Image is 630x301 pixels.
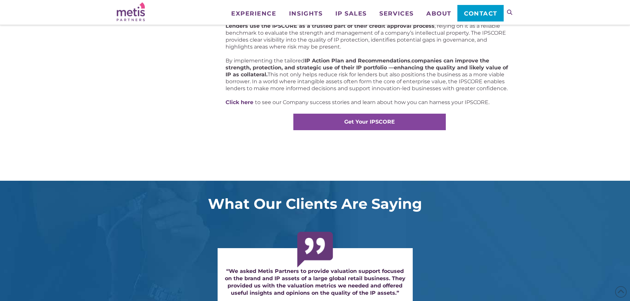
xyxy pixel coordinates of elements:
span: IP Sales [335,11,367,17]
div: “We asked Metis Partners to provide valuation support focused on the brand and IP assets of a lar... [224,268,406,297]
span: Contact [464,11,497,17]
a: Contact [457,5,503,21]
span: Experience [231,11,276,17]
span: Services [379,11,413,17]
a: Click here [226,99,253,105]
img: Metis Partners [117,2,145,21]
p: to see our Company success stories and learn about how you can harness your IPSCORE. [226,99,513,106]
strong: Get Your IPSCORE [344,119,395,125]
p: By implementing the tailored , This not only helps reduce risk for lenders but also positions the... [226,57,513,92]
img: test-qt.png [297,232,333,268]
strong: Lenders use the IPSCORE as a trusted part of their credit approval process [226,23,435,29]
strong: companies can improve the strength, protection, and strategic use of their IP portfolio —enhancin... [226,57,508,78]
span: About [426,11,451,17]
span: Insights [289,11,322,17]
a: Get Your IPSCORE [293,114,446,130]
strong: IP Action Plan and Recommendations [305,57,410,64]
p: , relying on it as a reliable benchmark to evaluate the strength and management of a company’s in... [226,22,513,50]
span: Back to Top [615,286,627,298]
